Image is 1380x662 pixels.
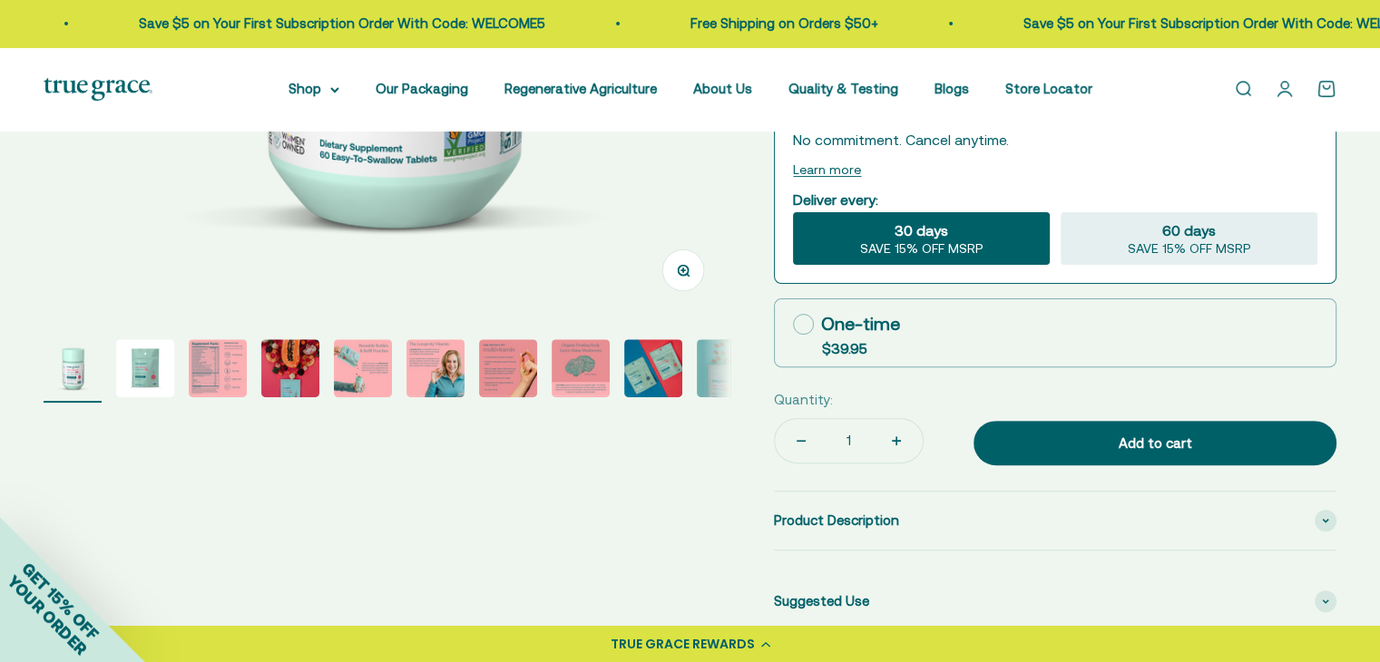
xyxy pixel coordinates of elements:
[935,81,969,96] a: Blogs
[504,81,657,96] a: Regenerative Agriculture
[289,78,339,100] summary: Shop
[479,339,537,397] img: - L-ergothioneine to support longevity* - CoQ10 for antioxidant support and heart health* - 150% ...
[697,339,755,403] button: Go to item 10
[697,339,755,397] img: Daily Women's 50+ Multivitamin
[18,559,103,643] span: GET 15% OFF
[693,81,752,96] a: About Us
[774,492,1336,550] summary: Product Description
[406,339,465,397] img: L-ergothioneine, an antioxidant known as 'the longevity vitamin', declines as we age and is limit...
[774,510,899,531] span: Product Description
[774,572,1336,630] summary: Suggested Use
[261,339,319,403] button: Go to item 4
[44,339,102,403] button: Go to item 1
[624,339,682,403] button: Go to item 9
[552,339,610,397] img: Lion's Mane supports brain, nerve, and cognitive health.* Our extracts come exclusively from the ...
[648,15,836,31] a: Free Shipping on Orders $50+
[406,339,465,403] button: Go to item 6
[552,339,610,403] button: Go to item 8
[4,571,91,658] span: YOUR ORDER
[788,81,898,96] a: Quality & Testing
[479,339,537,403] button: Go to item 7
[189,339,247,403] button: Go to item 3
[870,419,923,462] button: Increase quantity
[1010,433,1300,454] div: Add to cart
[774,590,869,612] span: Suggested Use
[774,389,833,411] label: Quantity:
[116,339,174,397] img: Daily Women's 50+ Multivitamin
[44,339,102,397] img: Daily Women's 50+ Multivitamin
[334,339,392,397] img: When you opt for our refill pouches instead of buying a new bottle every time you buy supplements...
[189,339,247,397] img: Fruiting Body Vegan Soy Free Gluten Free Dairy Free
[775,419,827,462] button: Decrease quantity
[611,635,755,654] div: TRUE GRACE REWARDS
[974,421,1336,466] button: Add to cart
[624,339,682,397] img: Daily Women's 50+ Multivitamin
[334,339,392,403] button: Go to item 5
[96,13,503,34] p: Save $5 on Your First Subscription Order With Code: WELCOME5
[261,339,319,397] img: Daily Women's 50+ Multivitamin
[116,339,174,403] button: Go to item 2
[376,81,468,96] a: Our Packaging
[1005,81,1092,96] a: Store Locator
